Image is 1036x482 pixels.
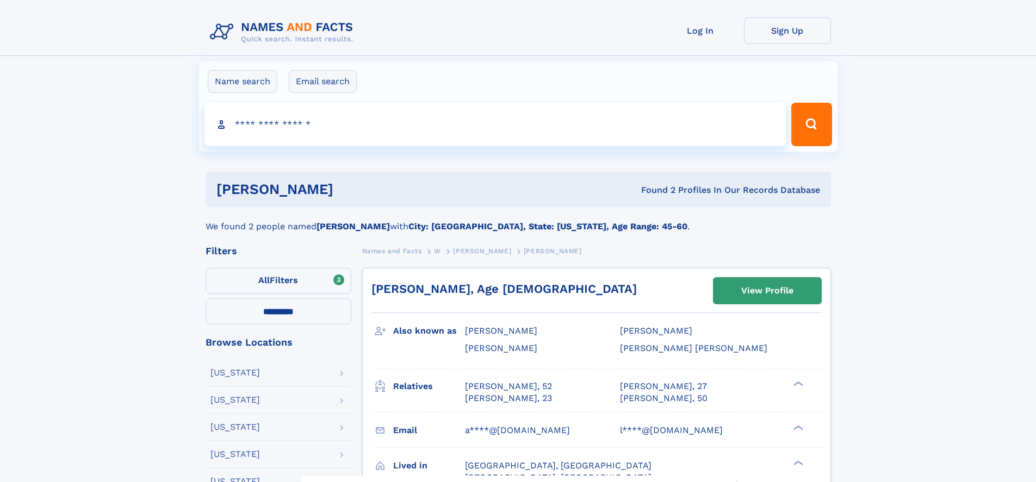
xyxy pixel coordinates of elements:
[434,247,441,255] span: W
[289,70,357,93] label: Email search
[258,275,270,285] span: All
[210,396,260,404] div: [US_STATE]
[206,246,351,256] div: Filters
[393,322,465,340] h3: Also known as
[465,343,537,353] span: [PERSON_NAME]
[465,325,537,336] span: [PERSON_NAME]
[206,337,351,347] div: Browse Locations
[206,207,831,233] div: We found 2 people named with .
[408,221,687,231] b: City: [GEOGRAPHIC_DATA], State: [US_STATE], Age Range: 45-60
[317,221,390,231] b: [PERSON_NAME]
[371,282,637,296] a: [PERSON_NAME], Age [DEMOGRAPHIC_DATA]
[791,459,804,466] div: ❯
[465,392,552,404] a: [PERSON_NAME], 23
[791,380,804,387] div: ❯
[362,244,422,258] a: Names and Facts
[620,325,692,336] span: [PERSON_NAME]
[791,103,832,146] button: Search Button
[465,380,552,392] a: [PERSON_NAME], 52
[487,184,820,196] div: Found 2 Profiles In Our Records Database
[657,17,744,44] a: Log In
[453,244,511,258] a: [PERSON_NAME]
[210,450,260,459] div: [US_STATE]
[620,380,707,392] a: [PERSON_NAME], 27
[208,70,277,93] label: Name search
[206,268,351,294] label: Filters
[620,392,708,404] a: [PERSON_NAME], 50
[741,278,793,303] div: View Profile
[206,17,362,47] img: Logo Names and Facts
[393,421,465,440] h3: Email
[216,183,487,196] h1: [PERSON_NAME]
[465,460,652,471] span: [GEOGRAPHIC_DATA], [GEOGRAPHIC_DATA]
[620,343,767,353] span: [PERSON_NAME] [PERSON_NAME]
[210,423,260,431] div: [US_STATE]
[524,247,582,255] span: [PERSON_NAME]
[791,424,804,431] div: ❯
[434,244,441,258] a: W
[204,103,787,146] input: search input
[393,377,465,396] h3: Relatives
[210,368,260,377] div: [US_STATE]
[744,17,831,44] a: Sign Up
[714,278,821,304] a: View Profile
[393,456,465,475] h3: Lived in
[453,247,511,255] span: [PERSON_NAME]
